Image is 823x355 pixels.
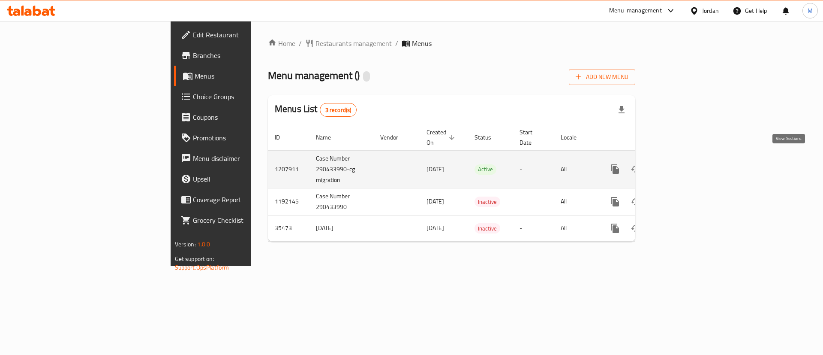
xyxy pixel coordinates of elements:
[625,191,646,212] button: Change Status
[309,215,373,241] td: [DATE]
[395,38,398,49] li: /
[320,103,357,117] div: Total records count
[193,174,301,184] span: Upsell
[475,224,500,234] span: Inactive
[380,132,409,143] span: Vendor
[175,239,196,250] span: Version:
[174,86,308,107] a: Choice Groups
[193,133,301,143] span: Promotions
[605,191,625,212] button: more
[309,150,373,188] td: Case Number 290433990-cg migration
[609,6,662,16] div: Menu-management
[427,164,444,175] span: [DATE]
[475,164,496,174] span: Active
[520,127,544,148] span: Start Date
[268,38,635,49] nav: breadcrumb
[554,215,598,241] td: All
[427,196,444,207] span: [DATE]
[427,222,444,234] span: [DATE]
[175,253,214,264] span: Get support on:
[175,262,229,273] a: Support.OpsPlatform
[174,148,308,169] a: Menu disclaimer
[193,194,301,205] span: Coverage Report
[513,188,554,215] td: -
[174,127,308,148] a: Promotions
[569,69,635,85] button: Add New Menu
[561,132,588,143] span: Locale
[193,153,301,164] span: Menu disclaimer
[702,6,719,15] div: Jordan
[305,38,392,49] a: Restaurants management
[475,164,496,175] div: Active
[605,159,625,179] button: more
[275,103,357,117] h2: Menus List
[174,24,308,45] a: Edit Restaurant
[625,218,646,239] button: Change Status
[554,150,598,188] td: All
[309,188,373,215] td: Case Number 290433990
[193,50,301,61] span: Branches
[268,124,694,242] table: enhanced table
[195,71,301,81] span: Menus
[598,124,694,151] th: Actions
[576,72,628,82] span: Add New Menu
[554,188,598,215] td: All
[513,150,554,188] td: -
[475,132,502,143] span: Status
[174,210,308,231] a: Grocery Checklist
[611,100,632,120] div: Export file
[315,38,392,49] span: Restaurants management
[625,159,646,179] button: Change Status
[320,106,357,114] span: 3 record(s)
[174,107,308,127] a: Coupons
[605,218,625,239] button: more
[475,197,500,207] span: Inactive
[412,38,432,49] span: Menus
[275,132,291,143] span: ID
[475,197,500,207] div: Inactive
[316,132,342,143] span: Name
[174,45,308,66] a: Branches
[427,127,457,148] span: Created On
[174,189,308,210] a: Coverage Report
[193,215,301,225] span: Grocery Checklist
[174,66,308,86] a: Menus
[268,66,360,85] span: Menu management ( )
[174,169,308,189] a: Upsell
[193,112,301,122] span: Coupons
[513,215,554,241] td: -
[193,91,301,102] span: Choice Groups
[808,6,813,15] span: M
[193,30,301,40] span: Edit Restaurant
[197,239,210,250] span: 1.0.0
